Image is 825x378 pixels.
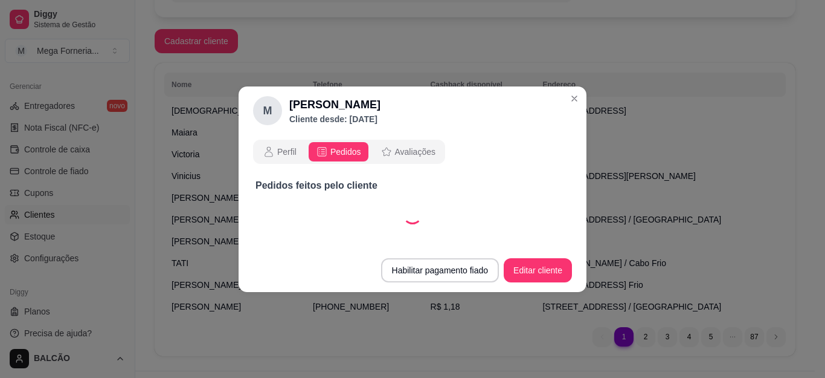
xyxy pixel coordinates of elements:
span: Perfil [277,146,297,158]
button: Close [565,89,584,108]
p: Cliente desde: [DATE] [289,113,380,125]
h2: [PERSON_NAME] [289,96,380,113]
div: opções [253,140,572,164]
span: Pedidos [330,146,361,158]
button: Habilitar pagamento fiado [381,258,499,282]
div: opções [253,140,445,164]
span: Avaliações [395,146,435,158]
div: M [253,96,282,125]
button: Editar cliente [504,258,572,282]
div: Loading [403,205,422,224]
p: Pedidos feitos pelo cliente [255,178,570,193]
